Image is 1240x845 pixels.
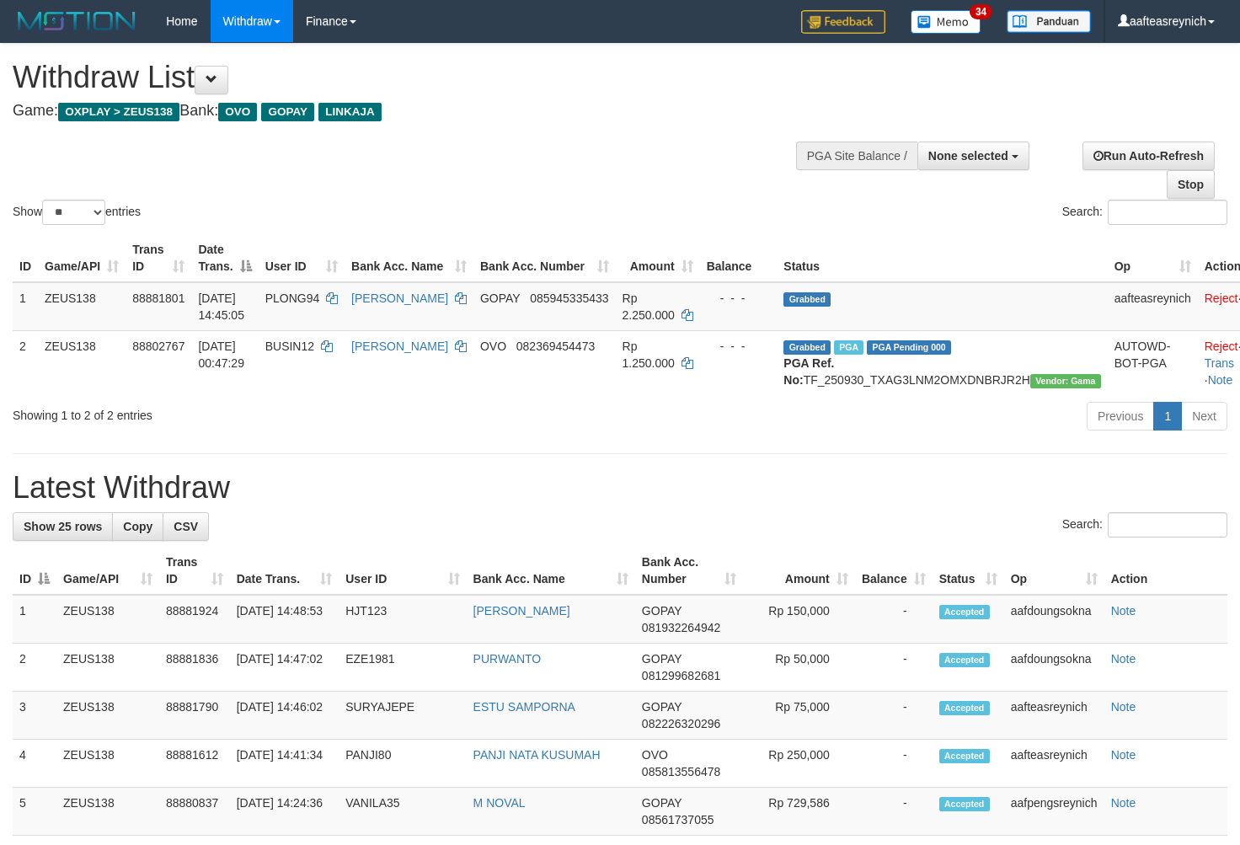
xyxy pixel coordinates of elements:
[13,282,38,331] td: 1
[163,512,209,541] a: CSV
[132,291,184,305] span: 88881801
[38,234,126,282] th: Game/API: activate to sort column ascending
[230,692,339,740] td: [DATE] 14:46:02
[480,340,506,353] span: OVO
[777,234,1107,282] th: Status
[743,547,854,595] th: Amount: activate to sort column ascending
[56,547,159,595] th: Game/API: activate to sort column ascending
[855,644,933,692] td: -
[191,234,258,282] th: Date Trans.: activate to sort column descending
[1153,402,1182,431] a: 1
[928,149,1008,163] span: None selected
[1111,700,1136,714] a: Note
[1167,170,1215,199] a: Stop
[1030,374,1101,388] span: Vendor URL: https://trx31.1velocity.biz
[56,740,159,788] td: ZEUS138
[13,692,56,740] td: 3
[1004,692,1104,740] td: aafteasreynich
[516,340,595,353] span: Copy 082369454473 to clipboard
[796,142,917,170] div: PGA Site Balance /
[159,788,230,836] td: 88880837
[230,740,339,788] td: [DATE] 14:41:34
[259,234,345,282] th: User ID: activate to sort column ascending
[783,340,831,355] span: Grabbed
[743,740,854,788] td: Rp 250,000
[473,700,575,714] a: ESTU SAMPORNA
[642,748,668,762] span: OVO
[339,547,466,595] th: User ID: activate to sort column ascending
[261,103,314,121] span: GOPAY
[1004,788,1104,836] td: aafpengsreynich
[642,621,720,634] span: Copy 081932264942 to clipboard
[635,547,743,595] th: Bank Acc. Number: activate to sort column ascending
[855,788,933,836] td: -
[1208,373,1233,387] a: Note
[1108,330,1198,395] td: AUTOWD-BOT-PGA
[230,788,339,836] td: [DATE] 14:24:36
[933,547,1004,595] th: Status: activate to sort column ascending
[917,142,1029,170] button: None selected
[159,740,230,788] td: 88881612
[230,595,339,644] td: [DATE] 14:48:53
[867,340,951,355] span: PGA Pending
[265,340,314,353] span: BUSIN12
[939,701,990,715] span: Accepted
[707,290,771,307] div: - - -
[855,595,933,644] td: -
[159,692,230,740] td: 88881790
[1062,512,1227,537] label: Search:
[473,796,526,810] a: M NOVAL
[351,291,448,305] a: [PERSON_NAME]
[642,700,681,714] span: GOPAY
[13,400,504,424] div: Showing 1 to 2 of 2 entries
[1111,796,1136,810] a: Note
[42,200,105,225] select: Showentries
[13,644,56,692] td: 2
[13,547,56,595] th: ID: activate to sort column descending
[642,765,720,778] span: Copy 085813556478 to clipboard
[24,520,102,533] span: Show 25 rows
[939,749,990,763] span: Accepted
[1004,644,1104,692] td: aafdoungsokna
[339,740,466,788] td: PANJI80
[1004,595,1104,644] td: aafdoungsokna
[265,291,320,305] span: PLONG94
[1004,740,1104,788] td: aafteasreynich
[743,692,854,740] td: Rp 75,000
[13,595,56,644] td: 1
[1111,652,1136,666] a: Note
[1205,340,1238,353] a: Reject
[159,547,230,595] th: Trans ID: activate to sort column ascending
[783,356,834,387] b: PGA Ref. No:
[642,717,720,730] span: Copy 082226320296 to clipboard
[13,788,56,836] td: 5
[56,644,159,692] td: ZEUS138
[1111,748,1136,762] a: Note
[123,520,152,533] span: Copy
[855,692,933,740] td: -
[1087,402,1154,431] a: Previous
[56,788,159,836] td: ZEUS138
[801,10,885,34] img: Feedback.jpg
[642,813,714,826] span: Copy 08561737055 to clipboard
[473,748,601,762] a: PANJI NATA KUSUMAH
[855,740,933,788] td: -
[230,644,339,692] td: [DATE] 14:47:02
[707,338,771,355] div: - - -
[351,340,448,353] a: [PERSON_NAME]
[834,340,863,355] span: Marked by aafsreyleap
[623,291,675,322] span: Rp 2.250.000
[480,291,520,305] span: GOPAY
[1111,604,1136,618] a: Note
[1205,291,1238,305] a: Reject
[1007,10,1091,33] img: panduan.png
[13,200,141,225] label: Show entries
[467,547,635,595] th: Bank Acc. Name: activate to sort column ascending
[38,330,126,395] td: ZEUS138
[13,61,810,94] h1: Withdraw List
[318,103,382,121] span: LINKAJA
[1181,402,1227,431] a: Next
[339,692,466,740] td: SURYAJEPE
[1108,512,1227,537] input: Search:
[1082,142,1215,170] a: Run Auto-Refresh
